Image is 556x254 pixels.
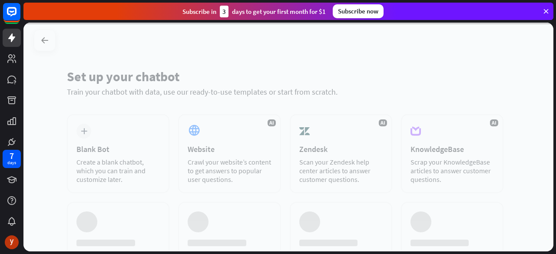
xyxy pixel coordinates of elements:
[333,4,384,18] div: Subscribe now
[10,152,14,160] div: 7
[7,160,16,166] div: days
[182,6,326,17] div: Subscribe in days to get your first month for $1
[220,6,228,17] div: 3
[3,150,21,168] a: 7 days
